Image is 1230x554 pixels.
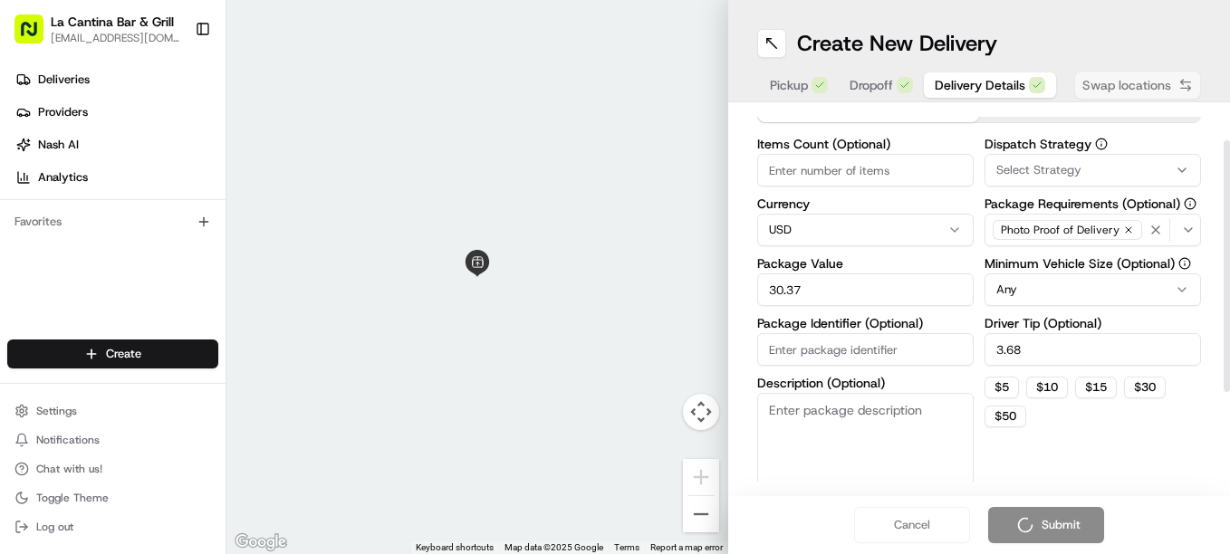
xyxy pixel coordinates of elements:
div: Past conversations [18,235,121,250]
button: $10 [1026,377,1068,398]
button: Notifications [7,427,218,453]
a: 💻API Documentation [146,397,298,430]
label: Package Value [757,257,974,270]
span: Delivery Details [935,76,1025,94]
span: Settings [36,404,77,418]
button: $50 [985,406,1026,427]
button: Dispatch Strategy [1095,138,1108,150]
input: Enter number of items [757,154,974,186]
span: Dropoff [850,76,893,94]
button: [EMAIL_ADDRESS][DOMAIN_NAME] [51,31,180,45]
span: Pickup [770,76,808,94]
button: Zoom out [683,496,719,532]
button: Map camera controls [683,394,719,430]
button: Start new chat [308,178,330,200]
div: We're available if you need us! [82,191,249,205]
div: 📗 [18,406,33,421]
span: Deliveries [38,72,90,88]
img: 1736555255976-a54dd68f-1ca7-489b-9aae-adbdc363a1c4 [36,330,51,345]
span: Select Strategy [996,162,1081,178]
span: [PERSON_NAME] [56,330,147,344]
img: Regen Pajulas [18,263,47,292]
span: Toggle Theme [36,491,109,505]
span: [DATE] [146,281,183,295]
span: Knowledge Base [36,405,139,423]
span: Analytics [38,169,88,186]
img: 1736555255976-a54dd68f-1ca7-489b-9aae-adbdc363a1c4 [36,282,51,296]
button: See all [281,232,330,253]
img: Nash [18,18,54,54]
button: Log out [7,514,218,540]
input: Enter driver tip amount [985,333,1201,366]
a: Nash AI [7,130,226,159]
button: $30 [1124,377,1166,398]
span: API Documentation [171,405,291,423]
label: Driver Tip (Optional) [985,317,1201,330]
div: Favorites [7,207,218,236]
input: Enter package identifier [757,333,974,366]
label: Description (Optional) [757,377,974,389]
span: Regen Pajulas [56,281,132,295]
img: 1736555255976-a54dd68f-1ca7-489b-9aae-adbdc363a1c4 [18,173,51,205]
a: Powered byPylon [128,419,219,434]
button: Toggle Theme [7,485,218,511]
span: [DATE] [160,330,197,344]
label: Minimum Vehicle Size (Optional) [985,257,1201,270]
button: La Cantina Bar & Grill[EMAIL_ADDRESS][DOMAIN_NAME] [7,7,187,51]
button: $5 [985,377,1019,398]
img: Masood Aslam [18,312,47,341]
button: Settings [7,398,218,424]
span: Chat with us! [36,462,102,476]
input: Enter package value [757,273,974,306]
a: Analytics [7,163,226,192]
a: Deliveries [7,65,226,94]
span: Notifications [36,433,100,447]
span: Photo Proof of Delivery [1001,223,1119,237]
button: Photo Proof of Delivery [985,214,1201,246]
div: 💻 [153,406,168,421]
span: Log out [36,520,73,534]
span: • [136,281,142,295]
button: $15 [1075,377,1117,398]
a: Open this area in Google Maps (opens a new window) [231,530,291,554]
label: Package Identifier (Optional) [757,317,974,330]
span: Create [106,346,141,362]
a: Providers [7,98,226,127]
label: Items Count (Optional) [757,138,974,150]
span: Map data ©2025 Google [504,542,603,552]
button: Create [7,339,218,368]
label: Dispatch Strategy [985,138,1201,150]
img: 9188753566659_6852d8bf1fb38e338040_72.png [38,173,71,205]
button: Select Strategy [985,154,1201,186]
span: Pylon [180,420,219,434]
span: Providers [38,104,88,120]
img: Google [231,530,291,554]
button: Zoom in [683,459,719,495]
span: Nash AI [38,137,79,153]
input: Clear [47,117,299,136]
button: Minimum Vehicle Size (Optional) [1178,257,1191,270]
p: Welcome 👋 [18,72,330,101]
div: Start new chat [82,173,297,191]
button: Chat with us! [7,456,218,482]
label: Currency [757,197,974,210]
label: Package Requirements (Optional) [985,197,1201,210]
a: Terms (opens in new tab) [614,542,639,552]
button: Package Requirements (Optional) [1184,197,1196,210]
span: • [150,330,157,344]
button: Keyboard shortcuts [416,541,494,554]
button: La Cantina Bar & Grill [51,13,174,31]
h1: Create New Delivery [797,29,997,58]
a: 📗Knowledge Base [11,397,146,430]
a: Report a map error [650,542,723,552]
